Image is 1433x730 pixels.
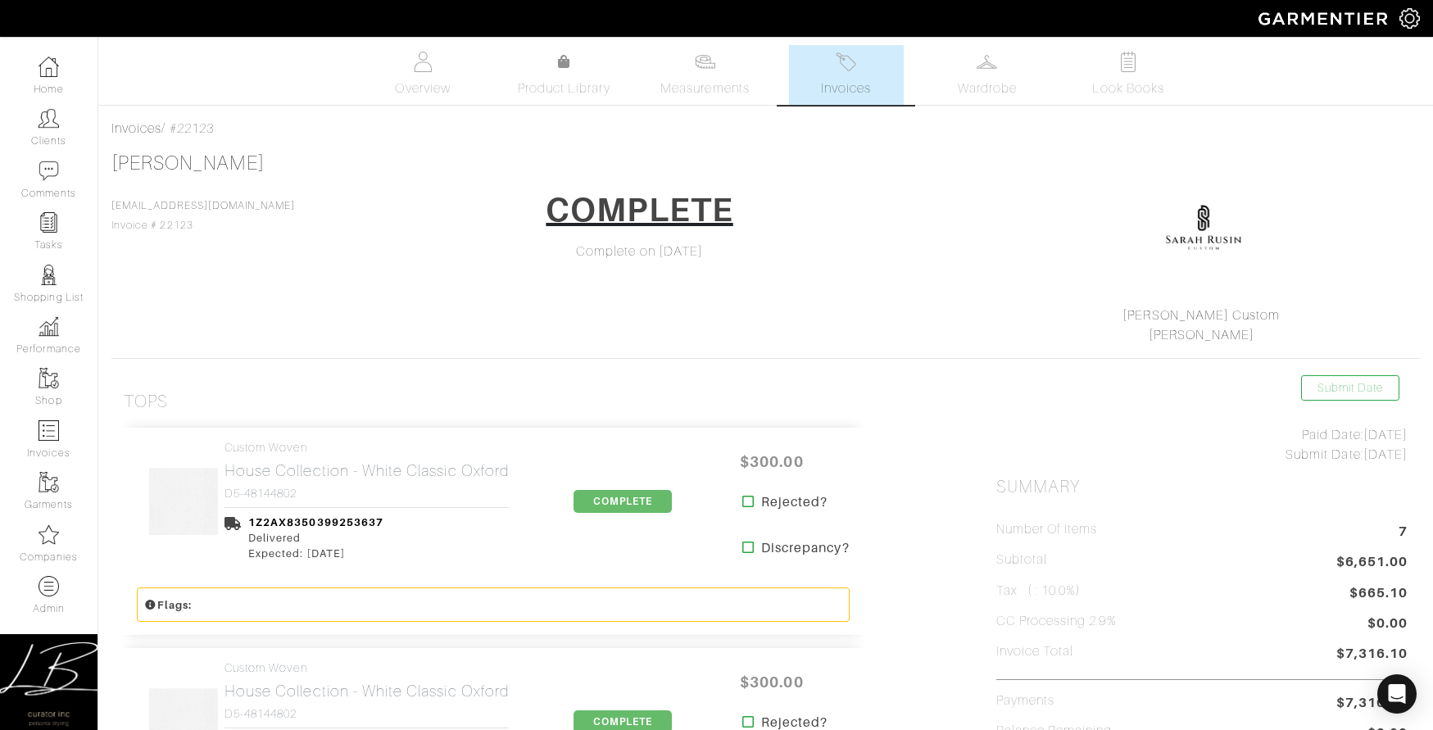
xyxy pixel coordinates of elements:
a: [PERSON_NAME] [111,152,265,174]
div: Complete on [DATE] [433,242,845,261]
h2: Summary [996,477,1408,497]
span: Paid Date: [1302,428,1363,442]
img: orders-icon-0abe47150d42831381b5fb84f609e132dff9fe21cb692f30cb5eec754e2cba89.png [39,420,59,441]
a: Wardrobe [930,45,1045,105]
a: [PERSON_NAME] Custom [1122,308,1280,323]
span: Product Library [518,79,610,98]
img: basicinfo-40fd8af6dae0f16599ec9e87c0ef1c0a1fdea2edbe929e3d69a839185d80c458.svg [413,52,433,72]
a: Overview [365,45,480,105]
span: $300.00 [723,444,821,479]
img: XDNpi1N1QBxiJPNGxGNwLWkx.png [1163,191,1245,273]
img: comment-icon-a0a6a9ef722e966f86d9cbdc48e553b5cf19dbc54f86b18d962a5391bc8f6eb6.png [39,161,59,181]
span: $300.00 [723,664,821,700]
span: $7,316.10 [1336,693,1408,713]
span: Submit Date: [1286,447,1363,462]
h5: Subtotal [996,552,1047,568]
img: stylists-icon-eb353228a002819b7ec25b43dbf5f0378dd9e0616d9560372ff212230b889e62.png [39,265,59,285]
h2: House Collection - White Classic Oxford [224,461,509,480]
h5: Number of Items [996,522,1098,537]
div: Expected: [DATE] [248,546,383,561]
h4: D5-48144802 [224,707,509,721]
h5: CC Processing 2.9% [996,614,1117,629]
div: [DATE] [DATE] [996,425,1408,465]
strong: Discrepancy? [761,538,850,558]
h5: Payments [996,693,1054,709]
img: reminder-icon-8004d30b9f0a5d33ae49ab947aed9ed385cf756f9e5892f1edd6e32f2345188e.png [39,212,59,233]
strong: Rejected? [761,492,828,512]
div: Delivered [248,530,383,546]
img: GCweHYYkTgAbTfZanCoB26jW.jpg [66,467,302,536]
span: $665.10 [1349,583,1408,603]
a: COMPLETE [574,714,672,728]
span: Look Books [1092,79,1165,98]
img: garments-icon-b7da505a4dc4fd61783c78ac3ca0ef83fa9d6f193b1c9dc38574b1d14d53ca28.png [39,472,59,492]
img: dashboard-icon-dbcd8f5a0b271acd01030246c82b418ddd0df26cd7fceb0bd07c9910d44c42f6.png [39,57,59,77]
img: measurements-466bbee1fd09ba9460f595b01e5d73f9e2bff037440d3c8f018324cb6cdf7a4a.svg [695,52,715,72]
img: orders-27d20c2124de7fd6de4e0e44c1d41de31381a507db9b33961299e4e07d508b8c.svg [836,52,856,72]
h4: D5-48144802 [224,487,509,501]
div: Open Intercom Messenger [1377,674,1417,714]
a: Submit Date [1301,375,1399,401]
span: Overview [395,79,450,98]
img: gear-icon-white-bd11855cb880d31180b6d7d6211b90ccbf57a29d726f0c71d8c61bd08dd39cc2.png [1399,8,1420,29]
a: COMPLETE [535,184,743,242]
span: $0.00 [1367,614,1408,636]
img: graph-8b7af3c665d003b59727f371ae50e7771705bf0c487971e6e97d053d13c5068d.png [39,316,59,337]
img: custom-products-icon-6973edde1b6c6774590e2ad28d3d057f2f42decad08aa0e48061009ba2575b3a.png [39,576,59,596]
img: todo-9ac3debb85659649dc8f770b8b6100bb5dab4b48dedcbae339e5042a72dfd3cc.svg [1118,52,1138,72]
span: Invoices [821,79,871,98]
img: wardrobe-487a4870c1b7c33e795ec22d11cfc2ed9d08956e64fb3008fe2437562e282088.svg [977,52,997,72]
h4: Custom Woven [224,441,509,455]
div: / #22123 [111,119,1420,138]
a: Custom Woven House Collection - White Classic Oxford D5-48144802 [224,661,509,721]
h4: Custom Woven [224,661,509,675]
h2: House Collection - White Classic Oxford [224,682,509,701]
span: Wardrobe [958,79,1017,98]
small: Flags: [144,599,192,611]
span: $7,316.10 [1336,644,1408,666]
span: $6,651.00 [1336,552,1408,574]
span: Invoice # 22123 [111,200,295,231]
a: [PERSON_NAME] [1149,328,1255,342]
a: Invoices [111,121,161,136]
img: garments-icon-b7da505a4dc4fd61783c78ac3ca0ef83fa9d6f193b1c9dc38574b1d14d53ca28.png [39,368,59,388]
h5: Tax ( : 10.0%) [996,583,1082,599]
img: clients-icon-6bae9207a08558b7cb47a8932f037763ab4055f8c8b6bfacd5dc20c3e0201464.png [39,108,59,129]
a: COMPLETE [574,493,672,508]
span: COMPLETE [574,490,672,513]
h5: Invoice Total [996,644,1074,660]
a: 1Z2AX8350399253637 [248,516,383,528]
h1: COMPLETE [546,190,732,229]
img: companies-icon-14a0f246c7e91f24465de634b560f0151b0cc5c9ce11af5fac52e6d7d6371812.png [39,524,59,545]
a: [EMAIL_ADDRESS][DOMAIN_NAME] [111,200,295,211]
span: 7 [1399,522,1408,544]
span: Measurements [660,79,750,98]
a: Product Library [506,52,621,98]
img: garmentier-logo-header-white-b43fb05a5012e4ada735d5af1a66efaba907eab6374d6393d1fbf88cb4ef424d.png [1250,4,1399,33]
a: Measurements [647,45,763,105]
a: Invoices [789,45,904,105]
a: Custom Woven House Collection - White Classic Oxford D5-48144802 [224,441,509,501]
a: Look Books [1071,45,1186,105]
h3: Tops [124,392,168,412]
